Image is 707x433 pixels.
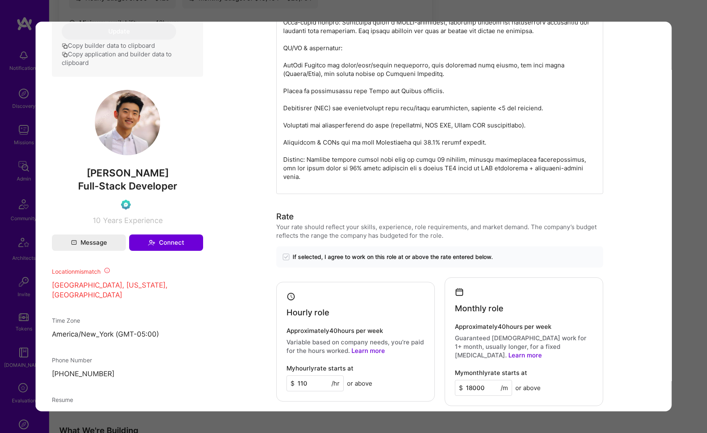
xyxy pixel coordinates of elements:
img: Evaluation Call Pending [121,200,131,210]
span: $ [290,379,294,388]
span: /m [500,384,508,392]
button: Update [62,23,176,40]
button: Message [52,234,126,251]
i: icon Calendar [454,288,464,297]
i: icon Connect [148,239,155,246]
span: or above [515,384,540,392]
h4: Approximately 40 hours per week [286,327,424,335]
h4: Approximately 40 hours per week [454,323,593,330]
div: Location mismatch [52,267,203,276]
h4: My monthly rate starts at [454,369,527,377]
a: User Avatar [95,149,160,157]
input: XXX [454,380,512,396]
p: America/New_York (GMT-05:00 ) [52,330,203,340]
div: modal [36,22,672,411]
button: Connect [129,234,203,251]
input: XXX [286,375,343,391]
i: icon Clock [286,292,295,301]
a: Learn more [351,347,385,355]
i: icon Copy [62,51,68,58]
a: Learn more [508,351,541,359]
div: Rate [276,210,293,223]
span: $ [459,384,463,392]
span: Full-Stack Developer [78,180,177,192]
h4: My hourly rate starts at [286,365,353,372]
span: /hr [331,379,339,388]
span: 10 [92,216,100,225]
button: Copy builder data to clipboard [62,41,155,50]
p: Guaranteed [DEMOGRAPHIC_DATA] work for 1+ month, usually longer, for a fixed [MEDICAL_DATA]. [454,334,593,359]
span: Resume [52,396,73,403]
span: Years Experience [103,216,162,225]
span: Phone Number [52,357,92,364]
a: [PERSON_NAME]'s Resume [52,411,143,420]
div: Your rate should reflect your skills, experience, role requirements, and market demand. The compa... [276,223,603,240]
p: [GEOGRAPHIC_DATA], [US_STATE], [GEOGRAPHIC_DATA] [52,281,203,300]
img: User Avatar [95,90,160,155]
p: Variable based on company needs, you’re paid for the hours worked. [286,338,424,355]
span: [PERSON_NAME] [52,167,203,179]
p: [PHONE_NUMBER] [52,369,203,379]
h4: Monthly role [454,304,503,313]
span: If selected, I agree to work on this role at or above the rate entered below. [292,253,492,261]
span: Time Zone [52,317,80,324]
button: Copy application and builder data to clipboard [62,50,193,67]
h4: Hourly role [286,308,329,317]
i: icon Mail [71,240,76,246]
span: or above [347,379,372,388]
i: icon Copy [62,43,68,49]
